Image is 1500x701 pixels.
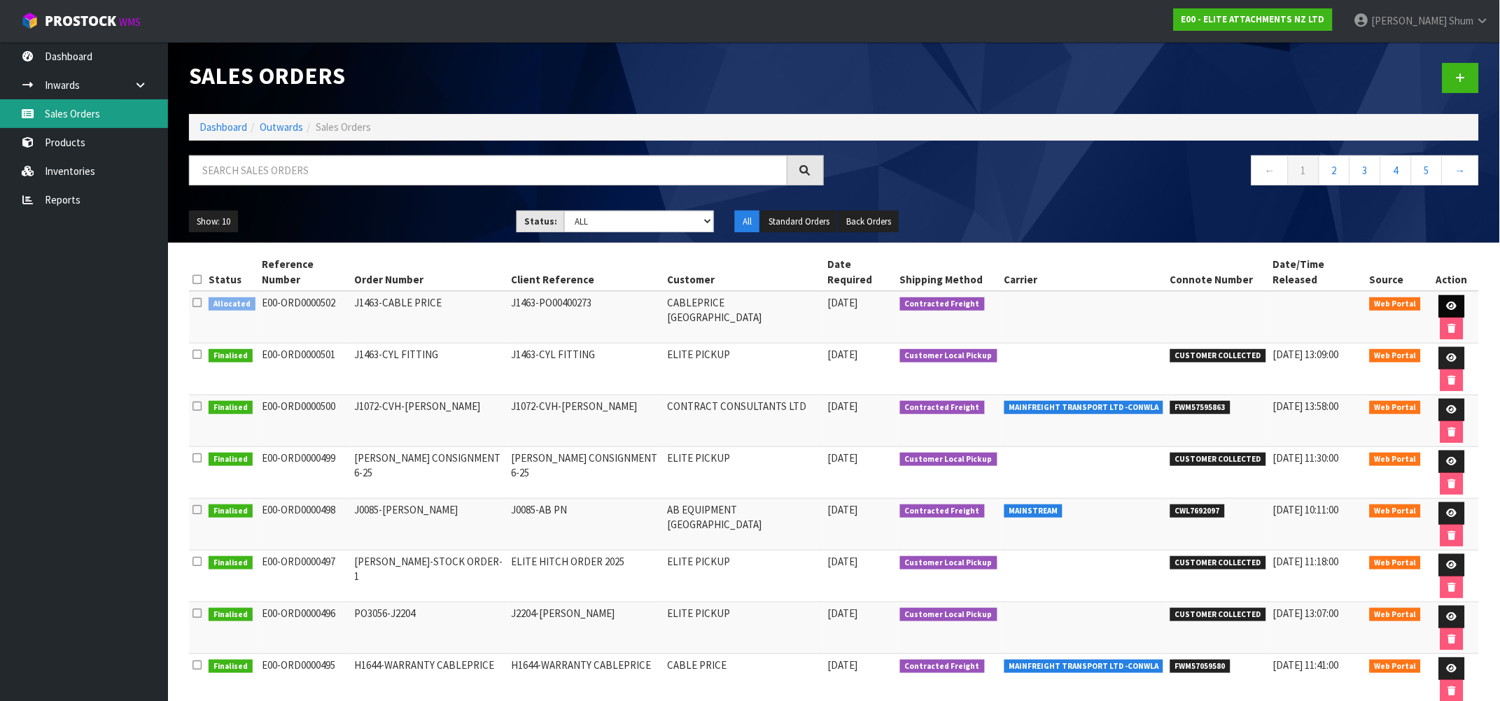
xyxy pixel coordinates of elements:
td: [PERSON_NAME] CONSIGNMENT 6-25 [507,447,664,499]
td: J1072-CVH-[PERSON_NAME] [351,395,507,447]
td: J1463-PO00400273 [507,291,664,344]
td: AB EQUIPMENT [GEOGRAPHIC_DATA] [664,499,824,551]
span: CUSTOMER COLLECTED [1170,453,1266,467]
th: Date/Time Released [1270,253,1366,291]
td: E00-ORD0000497 [259,551,351,602]
td: ELITE HITCH ORDER 2025 [507,551,664,602]
a: 1 [1288,155,1319,185]
span: Finalised [209,453,253,467]
span: [DATE] [827,348,857,361]
td: ELITE PICKUP [664,344,824,395]
input: Search sales orders [189,155,787,185]
th: Action [1424,253,1479,291]
span: [DATE] 11:18:00 [1273,555,1339,568]
span: FWM57595863 [1170,401,1231,415]
span: Customer Local Pickup [900,608,997,622]
span: [DATE] [827,451,857,465]
span: Contracted Freight [900,660,985,674]
a: 2 [1319,155,1350,185]
span: Web Portal [1370,660,1422,674]
button: Standard Orders [761,211,837,233]
th: Client Reference [507,253,664,291]
span: Shum [1450,14,1474,27]
span: [DATE] 11:30:00 [1273,451,1339,465]
span: [DATE] 13:58:00 [1273,399,1339,413]
td: E00-ORD0000498 [259,499,351,551]
a: Dashboard [199,120,247,134]
td: J0085-AB PN [507,499,664,551]
td: CONTRACT CONSULTANTS LTD [664,395,824,447]
button: All [735,211,759,233]
td: [PERSON_NAME]-STOCK ORDER-1 [351,551,507,602]
span: Finalised [209,504,253,518]
h1: Sales Orders [189,63,824,88]
a: ← [1252,155,1289,185]
td: [PERSON_NAME] CONSIGNMENT 6-25 [351,447,507,499]
button: Show: 10 [189,211,238,233]
span: Contracted Freight [900,401,985,415]
span: Customer Local Pickup [900,349,997,363]
td: E00-ORD0000501 [259,344,351,395]
span: Finalised [209,608,253,622]
td: J0085-[PERSON_NAME] [351,499,507,551]
td: PO3056-J2204 [351,602,507,654]
td: E00-ORD0000502 [259,291,351,344]
span: [DATE] [827,555,857,568]
td: CABLEPRICE [GEOGRAPHIC_DATA] [664,291,824,344]
span: Contracted Freight [900,297,985,311]
span: Customer Local Pickup [900,453,997,467]
a: 3 [1350,155,1381,185]
span: [DATE] [827,399,857,413]
td: ELITE PICKUP [664,602,824,654]
span: [PERSON_NAME] [1372,14,1448,27]
a: 4 [1380,155,1412,185]
span: Allocated [209,297,255,311]
span: MAINFREIGHT TRANSPORT LTD -CONWLA [1004,401,1164,415]
td: E00-ORD0000500 [259,395,351,447]
span: Finalised [209,349,253,363]
span: [DATE] [827,503,857,516]
strong: E00 - ELITE ATTACHMENTS NZ LTD [1182,13,1325,25]
span: ProStock [45,12,116,30]
span: MAINFREIGHT TRANSPORT LTD -CONWLA [1004,660,1164,674]
th: Date Required [824,253,897,291]
strong: Status: [524,215,557,227]
th: Status [205,253,259,291]
th: Connote Number [1167,253,1270,291]
th: Reference Number [259,253,351,291]
span: Web Portal [1370,453,1422,467]
span: CUSTOMER COLLECTED [1170,608,1266,622]
span: Web Portal [1370,608,1422,622]
nav: Page navigation [845,155,1480,190]
td: J1072-CVH-[PERSON_NAME] [507,395,664,447]
span: [DATE] [827,658,857,672]
button: Back Orders [839,211,899,233]
span: MAINSTREAM [1004,504,1063,518]
th: Order Number [351,253,507,291]
th: Carrier [1001,253,1168,291]
th: Source [1366,253,1425,291]
span: Web Portal [1370,349,1422,363]
td: ELITE PICKUP [664,551,824,602]
td: J1463-CABLE PRICE [351,291,507,344]
td: ELITE PICKUP [664,447,824,499]
td: E00-ORD0000496 [259,602,351,654]
th: Shipping Method [897,253,1001,291]
a: Outwards [260,120,303,134]
span: [DATE] 13:07:00 [1273,607,1339,620]
span: [DATE] 13:09:00 [1273,348,1339,361]
span: Finalised [209,660,253,674]
td: E00-ORD0000499 [259,447,351,499]
span: [DATE] 11:41:00 [1273,658,1339,672]
span: [DATE] [827,296,857,309]
span: Finalised [209,401,253,415]
span: CWL7692097 [1170,504,1225,518]
span: Contracted Freight [900,504,985,518]
a: → [1442,155,1479,185]
img: cube-alt.png [21,12,38,29]
small: WMS [119,15,141,29]
span: [DATE] 10:11:00 [1273,503,1339,516]
td: J1463-CYL FITTING [507,344,664,395]
span: Web Portal [1370,297,1422,311]
span: Web Portal [1370,556,1422,570]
